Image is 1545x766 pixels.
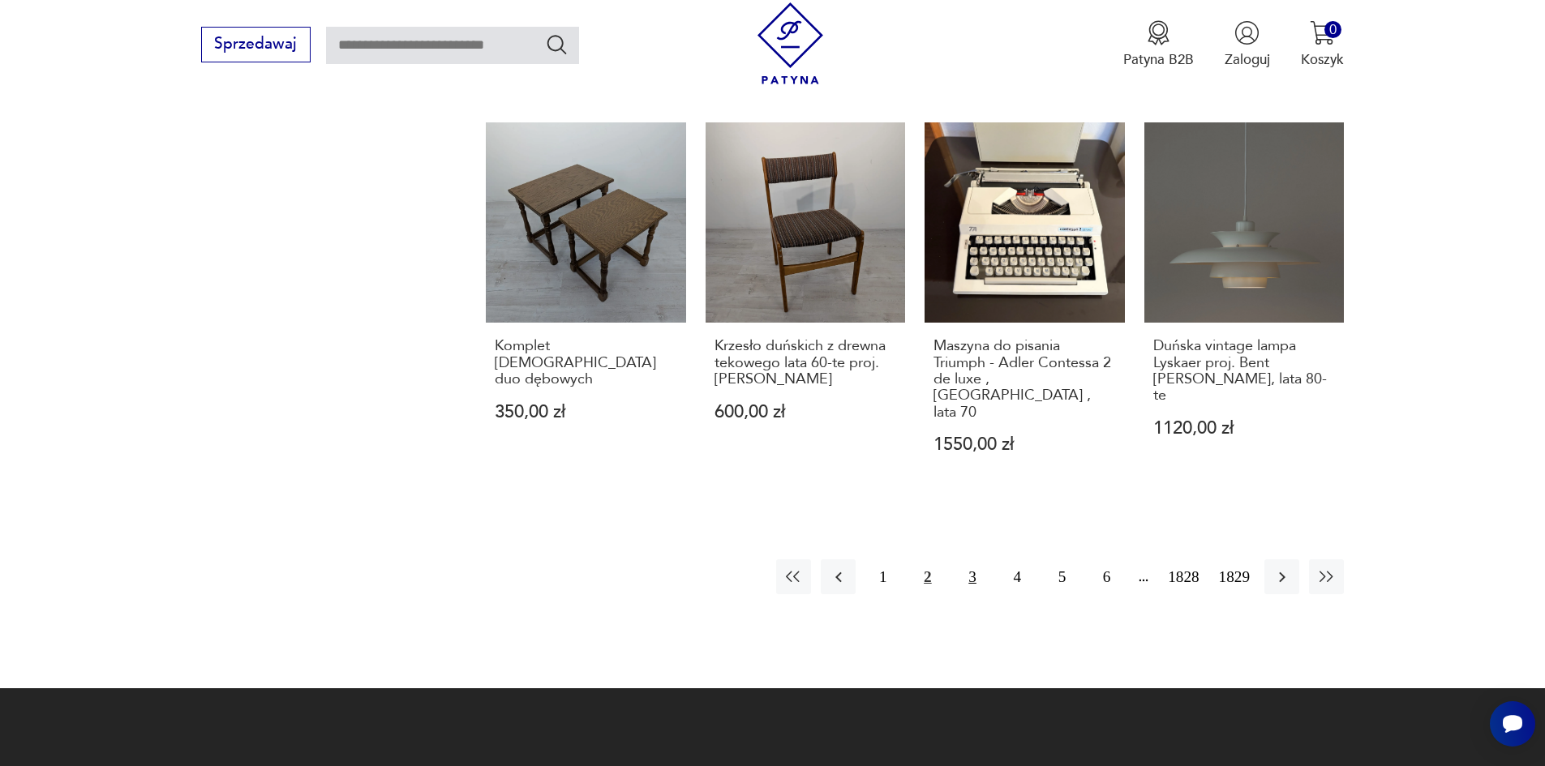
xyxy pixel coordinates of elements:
h3: Duńska vintage lampa Lyskaer proj. Bent [PERSON_NAME], lata 80-te [1153,338,1336,404]
img: Ikonka użytkownika [1234,20,1260,45]
button: 4 [1000,559,1035,594]
button: Szukaj [545,32,569,56]
button: 0Koszyk [1301,20,1344,69]
a: Komplet Stolików duo dębowychKomplet [DEMOGRAPHIC_DATA] duo dębowych350,00 zł [486,122,686,491]
a: Duńska vintage lampa Lyskaer proj. Bent Nordsted, lata 80-teDuńska vintage lampa Lyskaer proj. Be... [1144,122,1345,491]
button: 1828 [1163,559,1204,594]
img: Ikona medalu [1146,20,1171,45]
a: Maszyna do pisania Triumph - Adler Contessa 2 de luxe , Niemcy , lata 70Maszyna do pisania Triump... [925,122,1125,491]
img: Patyna - sklep z meblami i dekoracjami vintage [749,2,831,84]
a: Ikona medaluPatyna B2B [1123,20,1194,69]
p: Patyna B2B [1123,50,1194,69]
button: 2 [910,559,945,594]
button: 1829 [1214,559,1255,594]
button: Zaloguj [1225,20,1270,69]
p: 600,00 zł [715,404,897,421]
p: 1550,00 zł [933,436,1116,453]
button: 1 [865,559,900,594]
h3: Maszyna do pisania Triumph - Adler Contessa 2 de luxe , [GEOGRAPHIC_DATA] , lata 70 [933,338,1116,421]
button: 3 [955,559,989,594]
h3: Komplet [DEMOGRAPHIC_DATA] duo dębowych [495,338,677,387]
p: Zaloguj [1225,50,1270,69]
button: 6 [1089,559,1124,594]
h3: Krzesło duńskich z drewna tekowego lata 60-te proj. [PERSON_NAME] [715,338,897,387]
img: Ikona koszyka [1310,20,1335,45]
button: Sprzedawaj [201,27,311,62]
div: 0 [1324,21,1341,38]
iframe: Smartsupp widget button [1490,701,1535,747]
a: Krzesło duńskich z drewna tekowego lata 60-te proj. Erik BuchKrzesło duńskich z drewna tekowego l... [706,122,906,491]
button: Patyna B2B [1123,20,1194,69]
button: 5 [1045,559,1079,594]
p: Koszyk [1301,50,1344,69]
p: 1120,00 zł [1153,420,1336,437]
a: Sprzedawaj [201,39,311,52]
p: 350,00 zł [495,404,677,421]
